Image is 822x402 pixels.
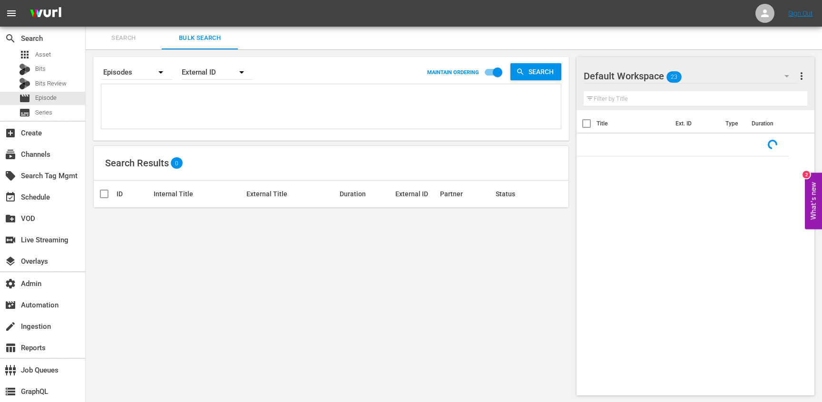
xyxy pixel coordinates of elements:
[597,110,670,137] th: Title
[746,110,803,137] th: Duration
[525,63,561,80] span: Search
[246,190,336,198] div: External Title
[105,157,169,169] span: Search Results
[796,65,807,87] button: more_vert
[5,299,16,311] span: Automation
[101,59,172,86] div: Episodes
[395,190,437,198] div: External ID
[23,2,68,25] img: ans4CAIJ8jUAAAAAAAAAAAAAAAAAAAAAAAAgQb4GAAAAAAAAAAAAAAAAAAAAAAAAJMjXAAAAAAAAAAAAAAAAAAAAAAAAgAT5G...
[182,59,253,86] div: External ID
[788,10,813,17] a: Sign Out
[440,190,493,198] div: Partner
[167,33,232,44] span: Bulk Search
[805,173,822,230] button: Open Feedback Widget
[154,190,244,198] div: Internal Title
[35,108,52,117] span: Series
[19,93,30,104] span: Episode
[6,8,17,19] span: menu
[5,234,16,246] span: Live Streaming
[510,63,561,80] button: Search
[19,107,30,118] span: Series
[720,110,746,137] th: Type
[35,79,67,88] span: Bits Review
[670,110,719,137] th: Ext. ID
[19,64,30,75] div: Bits
[5,321,16,332] span: Ingestion
[171,160,183,166] span: 0
[5,342,16,354] span: Reports
[5,256,16,267] span: Overlays
[5,213,16,224] span: VOD
[5,364,16,376] span: Job Queues
[5,386,16,397] span: GraphQL
[117,190,151,198] div: ID
[19,49,30,60] span: Asset
[5,149,16,160] span: Channels
[340,190,392,198] div: Duration
[796,70,807,82] span: more_vert
[5,127,16,139] span: Create
[5,191,16,203] span: Schedule
[802,171,810,179] div: 2
[35,50,51,59] span: Asset
[427,69,479,76] p: MAINTAIN ORDERING
[19,78,30,89] div: Bits Review
[91,33,156,44] span: Search
[5,170,16,182] span: Search Tag Mgmt
[496,190,530,198] div: Status
[666,67,682,87] span: 23
[584,63,798,89] div: Default Workspace
[5,278,16,289] span: Admin
[35,64,46,74] span: Bits
[5,33,16,44] span: Search
[35,93,57,103] span: Episode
